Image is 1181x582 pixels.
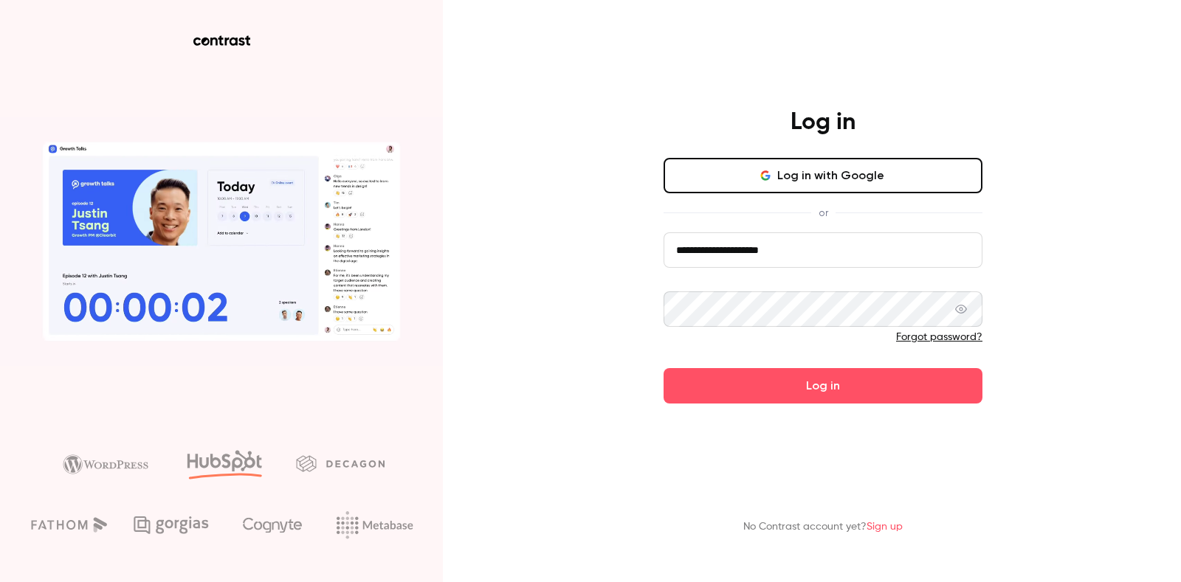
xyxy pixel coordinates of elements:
[791,108,855,137] h4: Log in
[664,368,982,403] button: Log in
[811,205,836,221] span: or
[743,519,903,535] p: No Contrast account yet?
[664,158,982,193] button: Log in with Google
[867,522,903,532] a: Sign up
[896,332,982,342] a: Forgot password?
[296,455,385,471] img: decagon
